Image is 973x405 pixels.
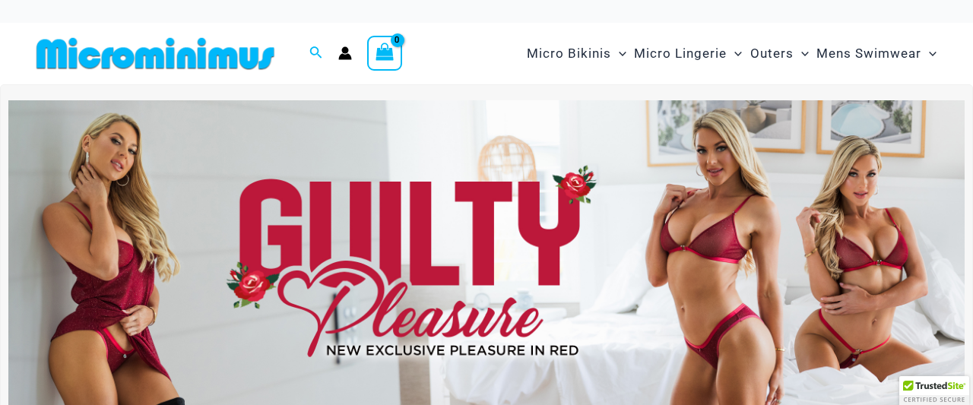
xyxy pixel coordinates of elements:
[794,34,809,73] span: Menu Toggle
[630,30,746,77] a: Micro LingerieMenu ToggleMenu Toggle
[30,36,280,71] img: MM SHOP LOGO FLAT
[813,30,940,77] a: Mens SwimwearMenu ToggleMenu Toggle
[634,34,727,73] span: Micro Lingerie
[367,36,402,71] a: View Shopping Cart, empty
[727,34,742,73] span: Menu Toggle
[523,30,630,77] a: Micro BikinisMenu ToggleMenu Toggle
[921,34,937,73] span: Menu Toggle
[527,34,611,73] span: Micro Bikinis
[611,34,626,73] span: Menu Toggle
[521,28,943,79] nav: Site Navigation
[338,46,352,60] a: Account icon link
[309,44,323,63] a: Search icon link
[746,30,813,77] a: OutersMenu ToggleMenu Toggle
[899,376,969,405] div: TrustedSite Certified
[750,34,794,73] span: Outers
[816,34,921,73] span: Mens Swimwear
